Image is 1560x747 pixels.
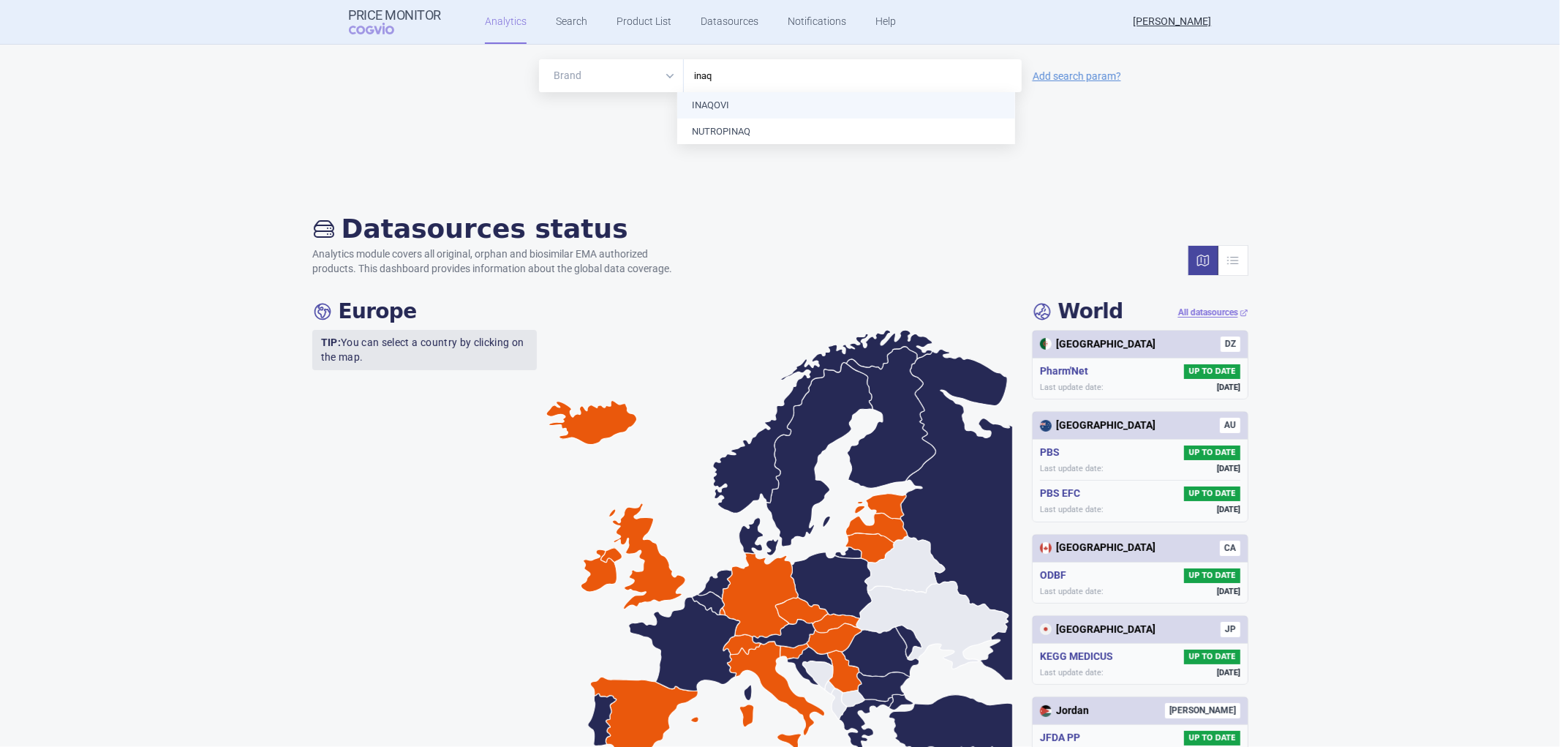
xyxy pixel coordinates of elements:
[1184,731,1240,746] span: UP TO DATE
[312,213,687,244] h2: Datasources status
[1217,463,1240,474] span: [DATE]
[1040,337,1156,352] div: [GEOGRAPHIC_DATA]
[1184,487,1240,501] span: UP TO DATE
[1040,418,1156,433] div: [GEOGRAPHIC_DATA]
[1040,541,1156,555] div: [GEOGRAPHIC_DATA]
[677,92,1015,119] li: INAQOVI
[349,8,442,36] a: Price MonitorCOGVIO
[1040,504,1104,515] span: Last update date:
[349,23,415,34] span: COGVIO
[1217,667,1240,678] span: [DATE]
[312,299,417,324] h4: Europe
[1184,568,1240,583] span: UP TO DATE
[1040,731,1086,746] h5: JFDA PP
[349,8,442,23] strong: Price Monitor
[1165,703,1240,718] span: [PERSON_NAME]
[312,247,687,276] p: Analytics module covers all original, orphan and biosimilar EMA authorized products. This dashboa...
[1040,667,1104,678] span: Last update date:
[1221,622,1240,637] span: JP
[1040,568,1072,583] h5: ODBF
[1040,446,1066,460] h5: PBS
[677,119,1015,145] li: NUTROPINAQ
[1184,446,1240,460] span: UP TO DATE
[1217,382,1240,393] span: [DATE]
[1040,420,1052,432] img: Australia
[1040,623,1052,635] img: Japan
[1040,704,1089,718] div: Jordan
[1217,586,1240,597] span: [DATE]
[1220,418,1240,433] span: AU
[1184,364,1240,379] span: UP TO DATE
[1040,650,1119,664] h5: KEGG MEDICUS
[1033,71,1121,81] a: Add search param?
[1217,504,1240,515] span: [DATE]
[1040,364,1094,379] h5: Pharm'Net
[1040,705,1052,717] img: Jordan
[1040,542,1052,554] img: Canada
[1220,541,1240,556] span: CA
[1040,586,1104,597] span: Last update date:
[312,330,538,370] p: You can select a country by clicking on the map.
[1040,338,1052,350] img: Algeria
[1178,307,1248,319] a: All datasources
[1040,487,1086,501] h5: PBS EFC
[1032,299,1123,324] h4: World
[1040,623,1156,637] div: [GEOGRAPHIC_DATA]
[1184,650,1240,664] span: UP TO DATE
[1040,382,1104,393] span: Last update date:
[321,337,341,348] strong: TIP:
[1040,463,1104,474] span: Last update date:
[1221,337,1240,352] span: DZ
